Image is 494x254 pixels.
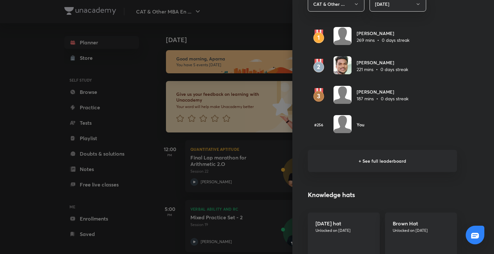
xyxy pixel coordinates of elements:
h4: Knowledge hats [308,190,457,200]
img: rank1.svg [308,30,330,44]
p: 269 mins • 0 days streak [357,37,409,43]
h6: [PERSON_NAME] [357,30,409,37]
h6: You [357,121,364,128]
h6: #256 [308,122,330,128]
img: Avatar [334,56,352,74]
img: rank3.svg [308,88,330,102]
h6: + See full leaderboard [308,150,457,172]
h5: [DATE] hat [316,220,372,226]
img: Avatar [334,27,352,45]
p: Unlocked on [DATE] [393,228,449,233]
h5: Brown Hat [393,220,449,226]
h6: [PERSON_NAME] [357,88,408,95]
p: 187 mins • 0 days streak [357,95,408,102]
img: rank2.svg [308,59,330,73]
p: 221 mins • 0 days streak [357,66,408,73]
p: Unlocked on [DATE] [316,228,372,233]
h6: [PERSON_NAME] [357,59,408,66]
img: Avatar [334,115,352,133]
img: Avatar [334,86,352,104]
